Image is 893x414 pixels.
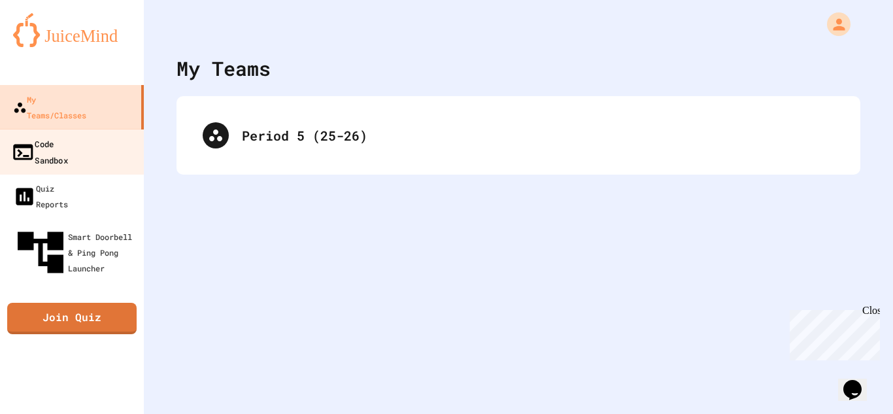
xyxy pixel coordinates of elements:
[11,135,68,167] div: Code Sandbox
[177,54,271,83] div: My Teams
[13,225,139,280] div: Smart Doorbell & Ping Pong Launcher
[13,181,68,212] div: Quiz Reports
[190,109,847,162] div: Period 5 (25-26)
[784,305,880,360] iframe: chat widget
[838,362,880,401] iframe: chat widget
[13,13,131,47] img: logo-orange.svg
[242,126,834,145] div: Period 5 (25-26)
[5,5,90,83] div: Chat with us now!Close
[7,303,137,334] a: Join Quiz
[13,92,86,123] div: My Teams/Classes
[813,9,854,39] div: My Account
